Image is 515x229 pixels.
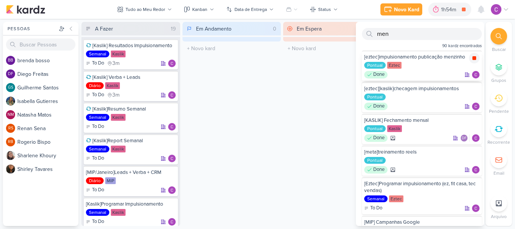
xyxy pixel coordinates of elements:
div: 0 [270,25,279,33]
div: 1h54m [441,6,458,14]
input: Buscar Pessoas [6,38,75,51]
div: Pontual [364,125,386,132]
p: To Do [370,204,382,212]
div: Arquivado [391,168,395,172]
div: [Kaslik]Resumo Semanal [86,106,176,112]
p: bb [8,58,13,63]
div: [Kaslik] Resultados Impulsionamento [86,42,176,49]
div: Diego Freitas [460,134,468,142]
span: 3m [112,61,120,66]
div: Responsável: Carlos Lima [472,204,480,212]
div: [eztec]impulsionamento publicação menzinho [364,54,480,60]
img: Carlos Lima [168,218,176,226]
p: Done [373,166,385,174]
p: DF [8,72,13,76]
img: Carlos Lima [168,155,176,162]
div: To Do [86,155,104,162]
img: Shirley Tavares [6,164,15,174]
div: S h i r l e y T a v a r e s [17,165,78,173]
div: Responsável: Carlos Lima [472,166,480,174]
div: Responsável: Carlos Lima [472,71,480,78]
img: Carlos Lima [472,166,480,174]
img: Carlos Lima [472,71,480,78]
div: brenda bosso [6,56,15,65]
p: To Do [92,123,104,131]
div: Responsável: Carlos Lima [168,186,176,194]
div: To Do [86,91,104,99]
div: Kaslik [111,146,126,152]
div: Responsável: Carlos Lima [472,134,480,142]
div: N a t a s h a M a t o s [17,111,78,119]
div: To Do [86,60,104,67]
input: + Novo kard [285,43,380,54]
div: Semanal [86,114,109,121]
div: [meta]treinamento reels [364,149,480,155]
div: [Kaslik] Verba + Leads [86,74,176,81]
div: Kaslik [111,114,126,121]
img: Carlos Lima [472,134,480,142]
p: GS [8,86,13,90]
div: R e n a n S e n a [17,124,78,132]
div: Done [364,103,388,110]
img: Carlos Lima [472,204,480,212]
div: Em Espera [297,25,322,33]
span: 90 kardz encontrados [442,43,482,49]
div: último check-in há 3 meses [107,91,120,99]
img: Carlos Lima [491,4,501,15]
div: To Do [86,218,104,226]
div: Diário [86,82,104,89]
div: Guilherme Santos [6,83,15,92]
div: [eztec][kaslik]checagem impulsionamentos [364,85,480,92]
img: Carlos Lima [168,91,176,99]
div: Kaslik [111,209,126,216]
div: Em Andamento [196,25,231,33]
img: Isabella Gutierres [6,97,15,106]
div: Semanal [86,209,109,216]
div: Responsável: Carlos Lima [472,103,480,110]
img: Carlos Lima [168,186,176,194]
p: RS [8,126,13,131]
img: Carlos Lima [168,60,176,67]
p: To Do [92,60,104,67]
p: To Do [92,91,104,99]
div: I s a b e l l a G u t i e r r e s [17,97,78,105]
p: Pendente [489,108,509,115]
img: kardz.app [6,5,45,14]
p: RB [8,140,13,144]
span: 3m [112,92,120,98]
div: Semanal [364,195,388,202]
p: To Do [92,186,104,194]
div: Pontual [364,157,386,164]
div: Done [364,134,388,142]
p: Grupos [491,77,506,84]
div: To Do [86,123,104,131]
img: Sharlene Khoury [6,151,15,160]
p: Buscar [492,46,506,53]
div: [MIP/Janeiro]Leads + Verba + CRM [86,169,176,176]
div: Kaslik [387,125,402,132]
div: Responsável: Carlos Lima [168,91,176,99]
div: To Do [86,186,104,194]
div: To Do [364,204,382,212]
div: [Eztec]Programar impulsionamento (ez, fit casa, tec vendas) [364,180,480,194]
input: + Novo kard [184,43,280,54]
div: Semanal [86,51,109,57]
p: Email [494,170,504,177]
div: 19 [168,25,179,33]
div: Responsável: Carlos Lima [168,123,176,131]
div: Done [364,166,388,174]
p: Done [373,103,385,110]
div: S h a r l e n e K h o u r y [17,152,78,160]
div: Responsável: Carlos Lima [168,60,176,67]
div: Diego Freitas [6,69,15,78]
div: Renan Sena [6,124,15,133]
div: Pontual [364,62,386,69]
div: b r e n d a b o s s o [17,57,78,65]
p: Done [373,71,385,78]
div: Done [364,71,388,78]
div: Eztec [387,62,402,69]
div: Responsável: Carlos Lima [168,155,176,162]
div: D i e g o F r e i t a s [17,70,78,78]
div: [Kaslik]Programar Impulsionamento [86,201,176,207]
li: Ctrl + F [486,28,512,53]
